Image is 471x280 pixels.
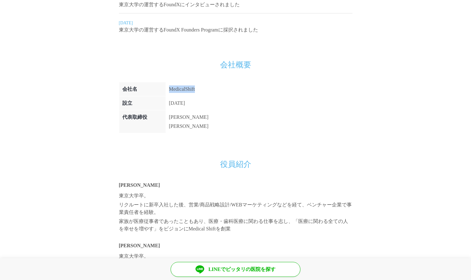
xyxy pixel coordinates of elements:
td: MedicalShift [166,82,212,96]
p: [PERSON_NAME] [169,113,209,121]
p: 東京大学卒。 [119,253,352,260]
p: [PERSON_NAME] [169,123,209,130]
th: 設立 [119,96,166,110]
p: リクルートに新卒入社した後、営業/商品戦略設計/WEBマーケティングなどを経て、ベンチャー企業で事業責任者を経験。 [119,201,352,216]
p: [DATE] [119,20,352,26]
h2: 役員紹介 [119,150,352,169]
p: 東京大学の運営するFoundX Founders Programに採択されました [119,26,352,34]
p: 東京大学の運営するFoundXにインタビューされました [119,1,352,8]
p: [PERSON_NAME] [119,242,352,249]
p: [PERSON_NAME] [119,181,352,189]
th: 代表取締役 [119,110,166,133]
a: LINEでピッタリの医院を探す [171,262,300,277]
p: 東京大学卒。 [119,192,352,200]
p: 家族が医療従事者であったこともあり、医療・歯科医療に関わる仕事を志し、「医療に関わる全ての人を幸せを増やす」をビジョンにMedical Shiftを創業 [119,218,352,233]
td: [DATE] [166,96,212,110]
h2: 会社概要 [119,51,352,70]
th: 会社名 [119,82,166,96]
